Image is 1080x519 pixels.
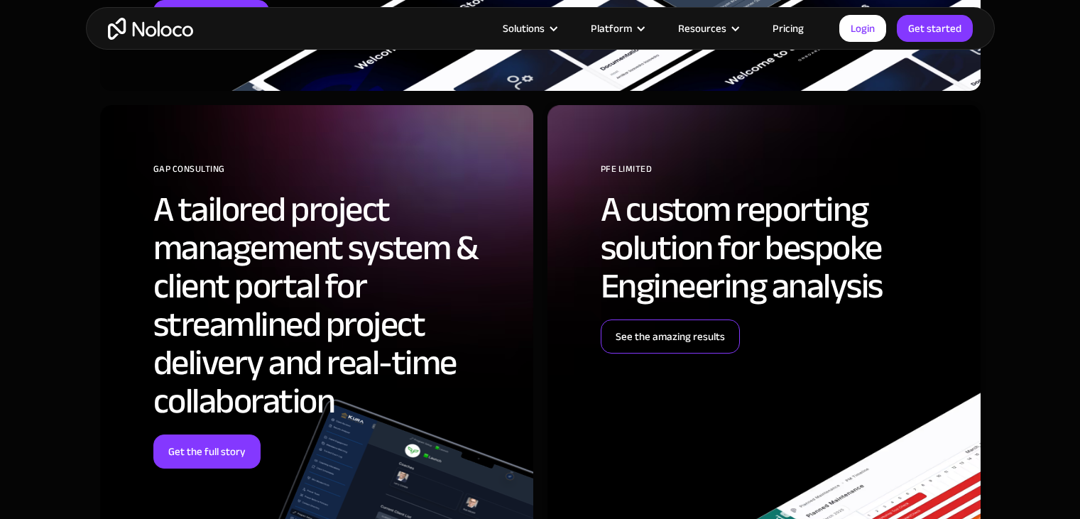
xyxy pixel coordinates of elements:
[601,158,959,190] div: PFE Limited
[591,19,632,38] div: Platform
[678,19,726,38] div: Resources
[153,190,512,420] h2: A tailored project management system & client portal for streamlined project delivery and real-ti...
[660,19,755,38] div: Resources
[755,19,822,38] a: Pricing
[897,15,973,42] a: Get started
[601,319,740,354] a: See the amazing results
[839,15,886,42] a: Login
[573,19,660,38] div: Platform
[108,18,193,40] a: home
[153,158,512,190] div: GAP Consulting
[503,19,545,38] div: Solutions
[153,435,261,469] a: Get the full story
[601,190,959,305] h2: A custom reporting solution for bespoke Engineering analysis
[485,19,573,38] div: Solutions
